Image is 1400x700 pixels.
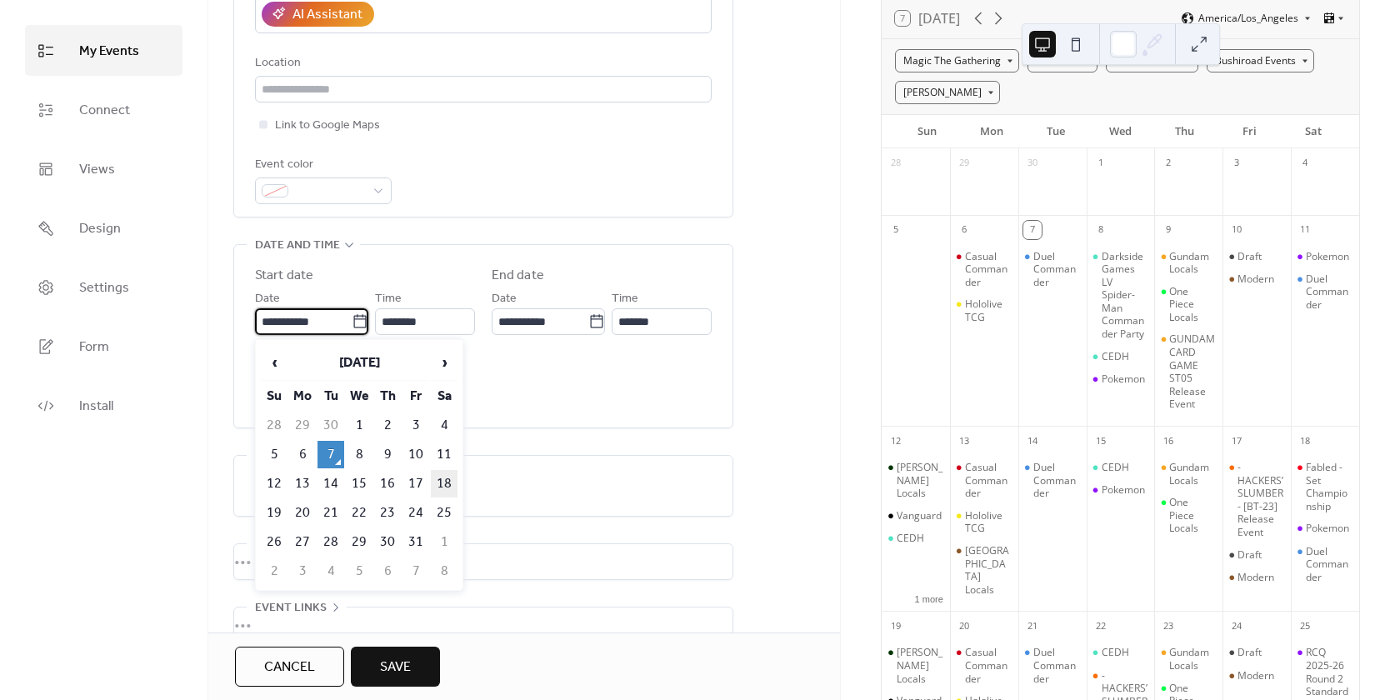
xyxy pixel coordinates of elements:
td: 28 [261,412,287,439]
div: Modern [1222,571,1291,584]
td: 13 [289,470,316,497]
td: 25 [431,499,457,527]
div: Duel Commander [1033,250,1080,289]
a: Views [25,143,182,194]
div: 15 [1092,432,1110,450]
div: Duel Commander [1018,250,1087,289]
span: Time [612,289,638,309]
div: Modern [1237,571,1274,584]
div: One Piece Locals [1169,285,1216,324]
button: 1 more [908,591,950,605]
div: Fabled - Set Championship [1306,461,1352,512]
td: 21 [317,499,344,527]
span: Cancel [264,657,315,677]
div: Duel Commander [1291,545,1359,584]
div: CEDH [1102,350,1129,363]
div: Union Arena Locals [950,544,1018,596]
td: 3 [289,557,316,585]
div: Casual Commander [950,646,1018,685]
span: Date [255,289,280,309]
div: Pokemon [1306,522,1349,535]
td: 23 [374,499,401,527]
th: Mo [289,382,316,410]
a: My Events [25,25,182,76]
div: Duel Commander [1306,272,1352,312]
div: CEDH [1102,646,1129,659]
div: Modern [1222,272,1291,286]
td: 6 [289,441,316,468]
td: 18 [431,470,457,497]
th: [DATE] [289,345,429,381]
div: 3 [1227,154,1246,172]
span: America/Los_Angeles [1198,13,1298,23]
span: › [432,346,457,379]
div: 19 [887,617,905,635]
td: 3 [402,412,429,439]
div: 2 [1159,154,1177,172]
div: Draft [1237,250,1262,263]
div: Location [255,53,708,73]
div: 1 [1092,154,1110,172]
div: 7 [1023,221,1042,239]
td: 5 [261,441,287,468]
div: 6 [955,221,973,239]
td: 1 [346,412,372,439]
div: Casual Commander [950,250,1018,289]
div: 18 [1296,432,1314,450]
div: Pokemon [1306,250,1349,263]
td: 10 [402,441,429,468]
div: Duel Commander [1291,272,1359,312]
div: 11 [1296,221,1314,239]
div: 14 [1023,432,1042,450]
div: Hololive TCG [950,509,1018,535]
div: GUNDAM CARD GAME ST05 Release Event [1154,332,1222,411]
a: Connect [25,84,182,135]
span: Save [380,657,411,677]
td: 7 [317,441,344,468]
div: Modern [1237,669,1274,682]
div: Draft [1222,548,1291,562]
td: 24 [402,499,429,527]
td: 7 [402,557,429,585]
th: Su [261,382,287,410]
div: 9 [1159,221,1177,239]
div: Duel Commander [1033,461,1080,500]
span: Form [79,334,109,360]
div: Draft [1237,548,1262,562]
div: Gundam Locals [1169,250,1216,276]
div: [PERSON_NAME] Locals [897,646,943,685]
div: GUNDAM CARD GAME ST05 Release Event [1169,332,1216,411]
div: 28 [887,154,905,172]
div: CEDH [897,532,924,545]
div: 25 [1296,617,1314,635]
div: Modern [1222,669,1291,682]
div: Thu [1152,115,1217,148]
div: 30 [1023,154,1042,172]
div: Pokemon [1291,522,1359,535]
div: Gundam Locals [1169,646,1216,672]
div: Sun [895,115,959,148]
div: Fabled - Set Championship [1291,461,1359,512]
a: Install [25,380,182,431]
span: Views [79,157,115,182]
button: AI Assistant [262,2,374,27]
div: One Piece Locals [1154,285,1222,324]
td: 8 [431,557,457,585]
td: 31 [402,528,429,556]
td: 2 [374,412,401,439]
td: 17 [402,470,429,497]
div: Draft [1237,646,1262,659]
div: CEDH [882,532,950,545]
div: Hololive TCG [965,297,1012,323]
div: Casual Commander [965,461,1012,500]
div: Draft [1222,646,1291,659]
div: Gundam Locals [1154,646,1222,672]
td: 26 [261,528,287,556]
div: CEDH [1087,461,1155,474]
span: Time [375,289,402,309]
div: ••• [234,544,732,579]
div: 23 [1159,617,1177,635]
td: 4 [431,412,457,439]
div: Tue [1024,115,1088,148]
div: 8 [1092,221,1110,239]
